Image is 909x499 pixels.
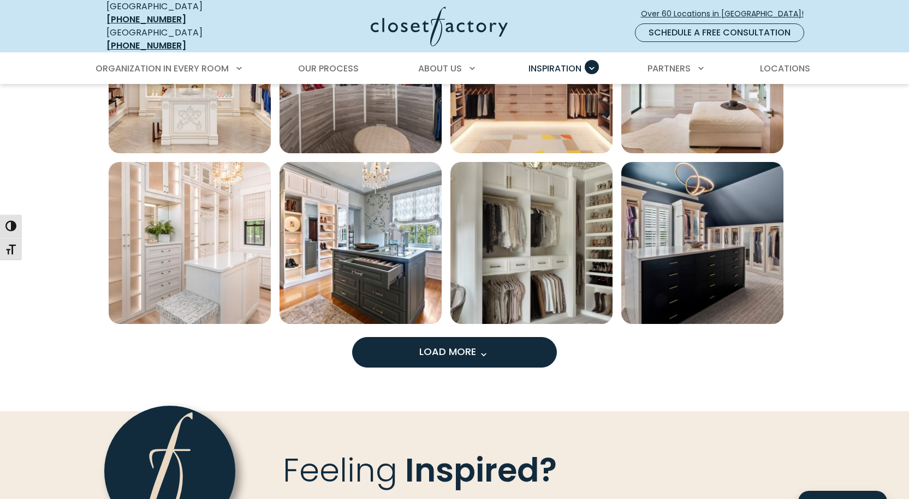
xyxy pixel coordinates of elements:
[528,62,581,75] span: Inspiration
[280,162,442,324] img: Dressing room featuring central island with velvet jewelry drawers, LED lighting, elite toe stops...
[109,162,271,324] img: Luxury closet withLED-lit shelving, Raised Panel drawers, a mirrored vanity, and adjustable shoe ...
[106,26,265,52] div: [GEOGRAPHIC_DATA]
[647,62,691,75] span: Partners
[405,448,557,493] span: Inspired?
[298,62,359,75] span: Our Process
[635,23,804,42] a: Schedule a Free Consultation
[109,162,271,324] a: Open inspiration gallery to preview enlarged image
[88,53,822,84] nav: Primary Menu
[621,162,783,324] a: Open inspiration gallery to preview enlarged image
[106,13,186,26] a: [PHONE_NUMBER]
[621,162,783,324] img: Wardrobe closet with all glass door fronts and black central island with flat front door faces an...
[371,7,508,46] img: Closet Factory Logo
[450,162,613,324] img: White custom closet shelving, open shelving for shoes, and dual hanging sections for a curated wa...
[419,345,490,358] span: Load More
[96,62,229,75] span: Organization in Every Room
[418,62,462,75] span: About Us
[641,8,812,20] span: Over 60 Locations in [GEOGRAPHIC_DATA]!
[352,337,557,368] button: Load more inspiration gallery images
[283,448,397,493] span: Feeling
[280,162,442,324] a: Open inspiration gallery to preview enlarged image
[106,39,186,52] a: [PHONE_NUMBER]
[760,62,810,75] span: Locations
[450,162,613,324] a: Open inspiration gallery to preview enlarged image
[640,4,813,23] a: Over 60 Locations in [GEOGRAPHIC_DATA]!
